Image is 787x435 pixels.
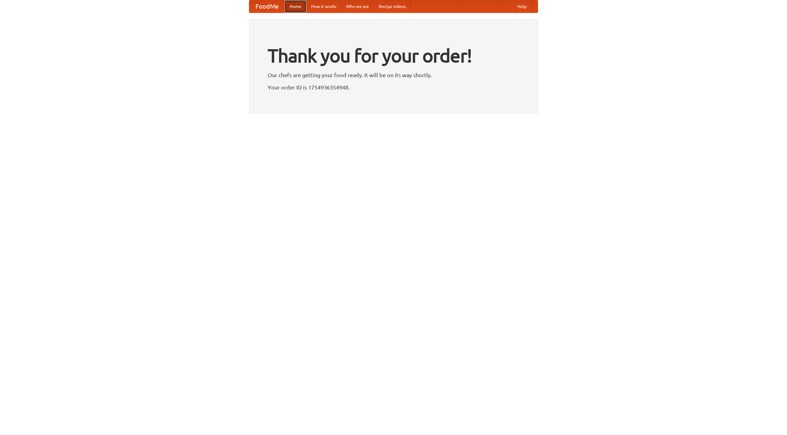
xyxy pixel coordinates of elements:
[268,83,519,92] p: Your order ID is 1754936354948.
[268,41,519,70] h1: Thank you for your order!
[341,0,374,13] a: Who we are
[374,0,411,13] a: Recipe videos
[249,0,285,13] a: FoodMe
[512,0,532,13] a: Help
[285,0,306,13] a: Home
[306,0,341,13] a: How it works
[268,70,519,80] p: Our chefs are getting your food ready. It will be on its way shortly.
